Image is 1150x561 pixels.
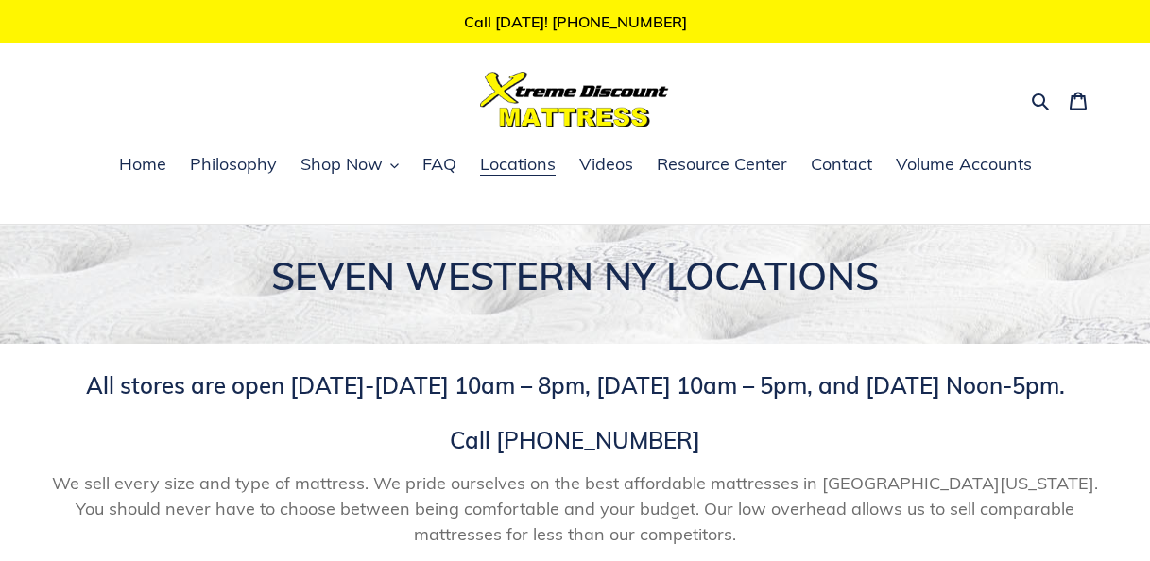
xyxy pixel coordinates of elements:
[480,72,669,127] img: Xtreme Discount Mattress
[422,153,456,176] span: FAQ
[110,151,176,179] a: Home
[86,371,1065,454] span: All stores are open [DATE]-[DATE] 10am – 8pm, [DATE] 10am – 5pm, and [DATE] Noon-5pm. Call [PHONE...
[180,151,286,179] a: Philosophy
[300,153,383,176] span: Shop Now
[471,151,565,179] a: Locations
[579,153,633,176] span: Videos
[801,151,882,179] a: Contact
[647,151,797,179] a: Resource Center
[570,151,643,179] a: Videos
[271,252,879,299] span: SEVEN WESTERN NY LOCATIONS
[896,153,1032,176] span: Volume Accounts
[886,151,1041,179] a: Volume Accounts
[291,151,408,179] button: Shop Now
[811,153,872,176] span: Contact
[119,153,166,176] span: Home
[480,153,556,176] span: Locations
[413,151,466,179] a: FAQ
[657,153,787,176] span: Resource Center
[190,153,277,176] span: Philosophy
